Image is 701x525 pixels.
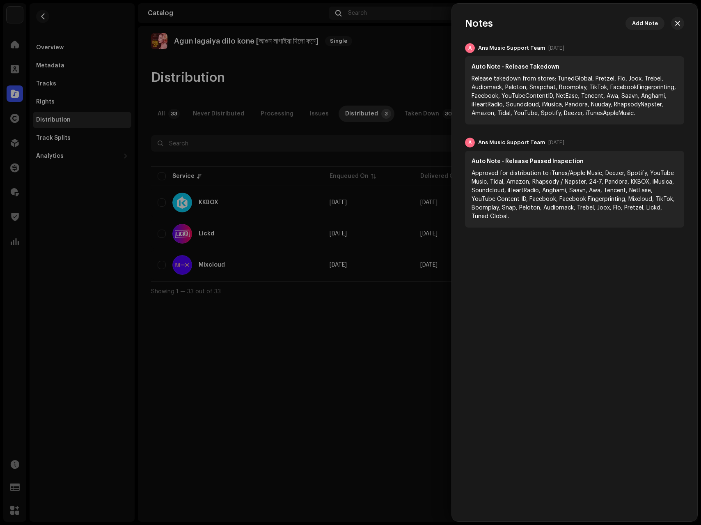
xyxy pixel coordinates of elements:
[472,75,678,118] div: Release takedown from stores: TunedGlobal, Pretzel, Flo, Joox, Trebel, Audiomack, Peloton, Snapch...
[465,43,475,53] div: A
[472,169,678,221] div: Approved for distribution to iTunes/Apple Music, Deezer, Spotify, YouTube Music, Tidal, Amazon, R...
[548,45,564,51] div: [DATE]
[465,138,475,147] div: A
[625,17,664,30] button: Add Note
[632,15,658,32] span: Add Note
[478,45,545,51] div: Ans Music Support Team
[472,63,678,71] div: Auto Note - Release Takedown
[478,139,545,146] div: Ans Music Support Team
[465,17,493,30] h3: Notes
[472,157,678,166] div: Auto Note - Release Passed Inspection
[548,139,564,146] div: [DATE]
